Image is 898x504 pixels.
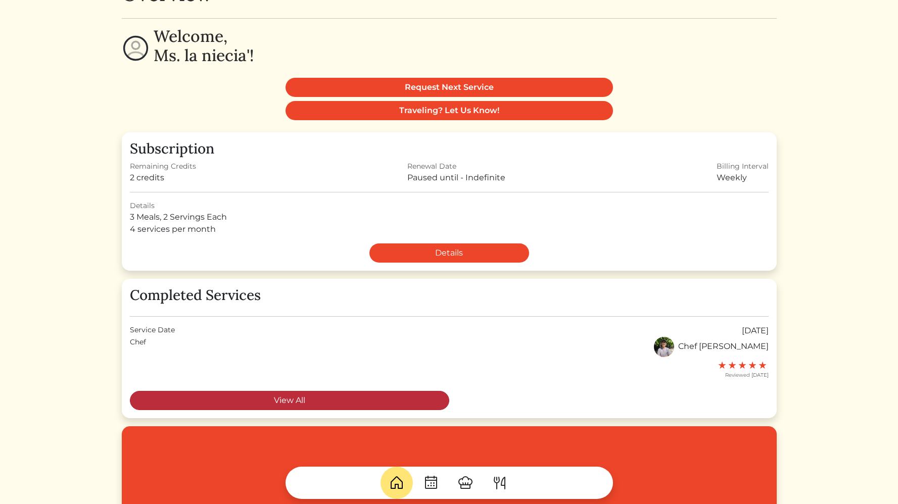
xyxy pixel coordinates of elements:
img: red_star-5cc96fd108c5e382175c3007810bf15d673b234409b64feca3859e161d9d1ec7.svg [718,361,726,369]
div: 3 Meals, 2 Servings Each [130,211,769,223]
h3: Subscription [130,140,769,158]
div: Chef [PERSON_NAME] [654,337,769,357]
div: Service Date [130,325,175,337]
div: Details [130,200,769,211]
div: Remaining Credits [130,161,196,172]
a: Request Next Service [286,78,613,97]
a: Traveling? Let Us Know! [286,101,613,120]
a: View All [130,391,449,410]
div: 4 services per month [130,223,769,235]
div: Paused until - Indefinite [407,172,505,184]
img: ChefHat-a374fb509e4f37eb0702ca99f5f64f3b6956810f32a249b33092029f8484b388.svg [457,475,474,491]
img: profile-circle-6dcd711754eaac681cb4e5fa6e5947ecf152da99a3a386d1f417117c42b37ef2.svg [122,34,150,62]
img: House-9bf13187bcbb5817f509fe5e7408150f90897510c4275e13d0d5fca38e0b5951.svg [389,475,405,491]
img: CalendarDots-5bcf9d9080389f2a281d69619e1c85352834be518fbc73d9501aef674afc0d57.svg [423,475,439,491]
a: Details [369,243,529,263]
img: 871ee6683022076ced1d290ee243672a [654,337,674,357]
h2: Welcome, Ms. la niecia'! [154,27,254,66]
div: Chef [130,337,146,357]
div: [DATE] [742,325,769,337]
img: red_star-5cc96fd108c5e382175c3007810bf15d673b234409b64feca3859e161d9d1ec7.svg [738,361,746,369]
div: 2 credits [130,172,196,184]
div: Renewal Date [407,161,505,172]
img: red_star-5cc96fd108c5e382175c3007810bf15d673b234409b64feca3859e161d9d1ec7.svg [728,361,736,369]
div: Weekly [717,172,769,184]
img: red_star-5cc96fd108c5e382175c3007810bf15d673b234409b64feca3859e161d9d1ec7.svg [759,361,767,369]
div: Reviewed [DATE] [130,371,769,379]
h3: Completed Services [130,287,769,304]
img: ForkKnife-55491504ffdb50bab0c1e09e7649658475375261d09fd45db06cec23bce548bf.svg [492,475,508,491]
img: red_star-5cc96fd108c5e382175c3007810bf15d673b234409b64feca3859e161d9d1ec7.svg [748,361,757,369]
div: Billing Interval [717,161,769,172]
